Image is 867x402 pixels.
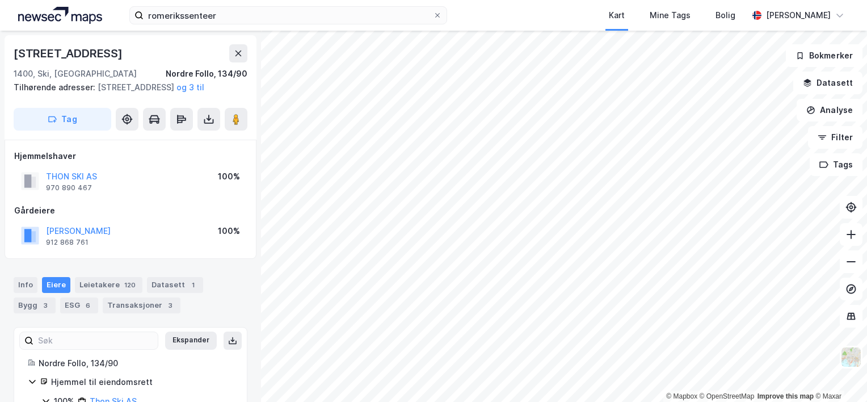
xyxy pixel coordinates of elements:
[147,277,203,293] div: Datasett
[810,153,862,176] button: Tags
[786,44,862,67] button: Bokmerker
[808,126,862,149] button: Filter
[666,392,697,400] a: Mapbox
[218,170,240,183] div: 100%
[840,346,862,368] img: Z
[14,149,247,163] div: Hjemmelshaver
[14,204,247,217] div: Gårdeiere
[218,224,240,238] div: 100%
[700,392,755,400] a: OpenStreetMap
[33,332,158,349] input: Søk
[609,9,625,22] div: Kart
[766,9,831,22] div: [PERSON_NAME]
[39,357,233,370] div: Nordre Follo, 134/90
[14,81,238,94] div: [STREET_ADDRESS]
[757,392,814,400] a: Improve this map
[650,9,691,22] div: Mine Tags
[165,300,176,311] div: 3
[187,279,199,291] div: 1
[60,298,98,313] div: ESG
[103,298,180,313] div: Transaksjoner
[14,298,56,313] div: Bygg
[18,7,102,24] img: logo.a4113a55bc3d86da70a041830d287a7e.svg
[14,44,125,62] div: [STREET_ADDRESS]
[810,347,867,402] div: Kontrollprogram for chat
[75,277,142,293] div: Leietakere
[797,99,862,122] button: Analyse
[51,375,233,389] div: Hjemmel til eiendomsrett
[810,347,867,402] iframe: Chat Widget
[165,332,217,350] button: Ekspander
[716,9,735,22] div: Bolig
[42,277,70,293] div: Eiere
[14,67,137,81] div: 1400, Ski, [GEOGRAPHIC_DATA]
[14,82,98,92] span: Tilhørende adresser:
[793,72,862,94] button: Datasett
[82,300,94,311] div: 6
[122,279,138,291] div: 120
[46,183,92,192] div: 970 890 467
[166,67,247,81] div: Nordre Follo, 134/90
[14,277,37,293] div: Info
[40,300,51,311] div: 3
[14,108,111,131] button: Tag
[144,7,433,24] input: Søk på adresse, matrikkel, gårdeiere, leietakere eller personer
[46,238,89,247] div: 912 868 761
